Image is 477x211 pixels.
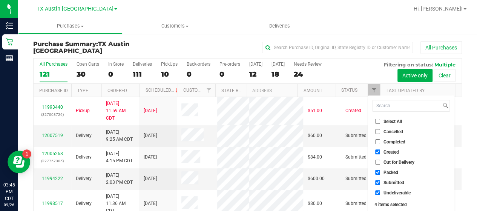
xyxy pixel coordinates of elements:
a: 12007519 [42,133,63,138]
div: 30 [77,70,99,79]
span: Purchases [18,23,122,29]
div: Needs Review [294,62,322,67]
a: State Registry ID [221,88,261,93]
a: Customer [183,88,206,93]
div: PickUps [161,62,178,67]
a: 11993440 [42,105,63,110]
span: Packed [383,170,398,175]
div: 121 [40,70,67,79]
a: Ordered [107,88,127,93]
span: [DATE] [144,154,157,161]
div: [DATE] [249,62,262,67]
div: [DATE] [271,62,285,67]
div: 12 [249,70,262,79]
span: Multiple [434,62,456,68]
div: 24 [294,70,322,79]
input: Search [373,100,441,111]
iframe: Resource center [8,151,30,173]
input: Submitted [375,180,380,185]
div: 0 [187,70,210,79]
span: Customers [123,23,227,29]
span: TX Austin [GEOGRAPHIC_DATA] [33,40,129,54]
input: Search Purchase ID, Original ID, State Registry ID or Customer Name... [262,42,413,53]
div: In Store [108,62,124,67]
span: Submitted [345,175,367,182]
div: Open Carts [77,62,99,67]
input: Packed [375,170,380,175]
span: Cancelled [383,129,403,134]
button: All Purchases [420,41,462,54]
a: Purchase ID [39,88,68,93]
span: [DATE] 2:03 PM CDT [106,172,133,186]
span: Hi, [PERSON_NAME]! [414,6,463,12]
input: Cancelled [375,129,380,134]
div: 4 items selected [374,202,448,207]
span: Delivery [76,154,92,161]
inline-svg: Retail [6,38,13,46]
a: Last Updated By [386,88,424,93]
a: Filter [203,84,215,97]
span: Created [383,150,399,154]
p: 03:45 PM CDT [3,182,15,202]
h3: Purchase Summary: [33,41,176,54]
span: Submitted [345,200,367,207]
div: Pre-orders [219,62,240,67]
span: $60.00 [308,132,322,139]
span: $600.00 [308,175,325,182]
div: 0 [219,70,240,79]
a: Status [341,88,357,93]
div: Deliveries [133,62,152,67]
button: Active only [397,69,433,82]
div: 18 [271,70,285,79]
span: Submitted [345,154,367,161]
span: Created [345,107,361,114]
div: 10 [161,70,178,79]
a: Amount [303,88,322,93]
span: [DATE] [144,200,157,207]
span: Completed [383,140,405,144]
span: Out for Delivery [383,160,414,165]
span: Delivery [76,132,92,139]
div: 0 [108,70,124,79]
th: Address [246,84,297,97]
a: Purchases [18,18,123,34]
inline-svg: Inventory [6,22,13,29]
span: Delivery [76,200,92,207]
input: Undeliverable [375,190,380,195]
iframe: Resource center unread badge [22,149,31,159]
span: Filtering on status: [384,62,433,68]
a: Scheduled [145,88,179,93]
div: Back-orders [187,62,210,67]
a: 11998517 [42,201,63,206]
input: Created [375,149,380,154]
span: [DATE] [144,132,157,139]
span: $80.00 [308,200,322,207]
span: Select All [383,119,402,124]
button: Clear [434,69,456,82]
p: (327757305) [38,157,67,165]
div: All Purchases [40,62,67,67]
p: 09/26 [3,202,15,208]
span: [DATE] 11:59 AM CDT [106,100,135,122]
span: [DATE] [144,107,157,114]
span: Deliveries [259,23,300,29]
a: Filter [368,84,380,97]
input: Completed [375,139,380,144]
span: Pickup [76,107,90,114]
a: Deliveries [227,18,331,34]
span: Delivery [76,175,92,182]
a: Customers [123,18,227,34]
a: 11994222 [42,176,63,181]
a: Type [77,88,88,93]
div: 111 [133,70,152,79]
span: [DATE] [144,175,157,182]
span: $51.00 [308,107,322,114]
input: Out for Delivery [375,160,380,165]
span: [DATE] 4:15 PM CDT [106,150,133,165]
span: $84.00 [308,154,322,161]
span: TX Austin [GEOGRAPHIC_DATA] [37,6,113,12]
a: 12005268 [42,151,63,156]
span: Submitted [383,180,404,185]
span: Undeliverable [383,191,411,195]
